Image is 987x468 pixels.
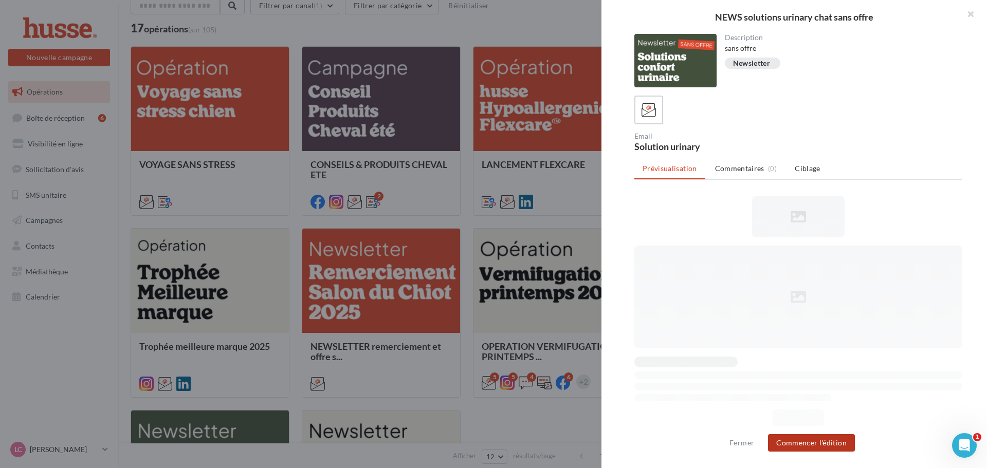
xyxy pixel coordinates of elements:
div: Description [725,34,955,41]
span: Ciblage [795,164,820,173]
button: Commencer l'édition [768,434,855,452]
div: sans offre [725,43,955,53]
div: Newsletter [733,60,771,67]
div: NEWS solutions urinary chat sans offre [618,12,971,22]
span: Commentaires [715,163,764,174]
iframe: Intercom live chat [952,433,977,458]
span: (0) [768,164,777,173]
button: Fermer [725,437,758,449]
span: 1 [973,433,981,441]
div: Solution urinary [634,142,794,151]
div: Email [634,133,794,140]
